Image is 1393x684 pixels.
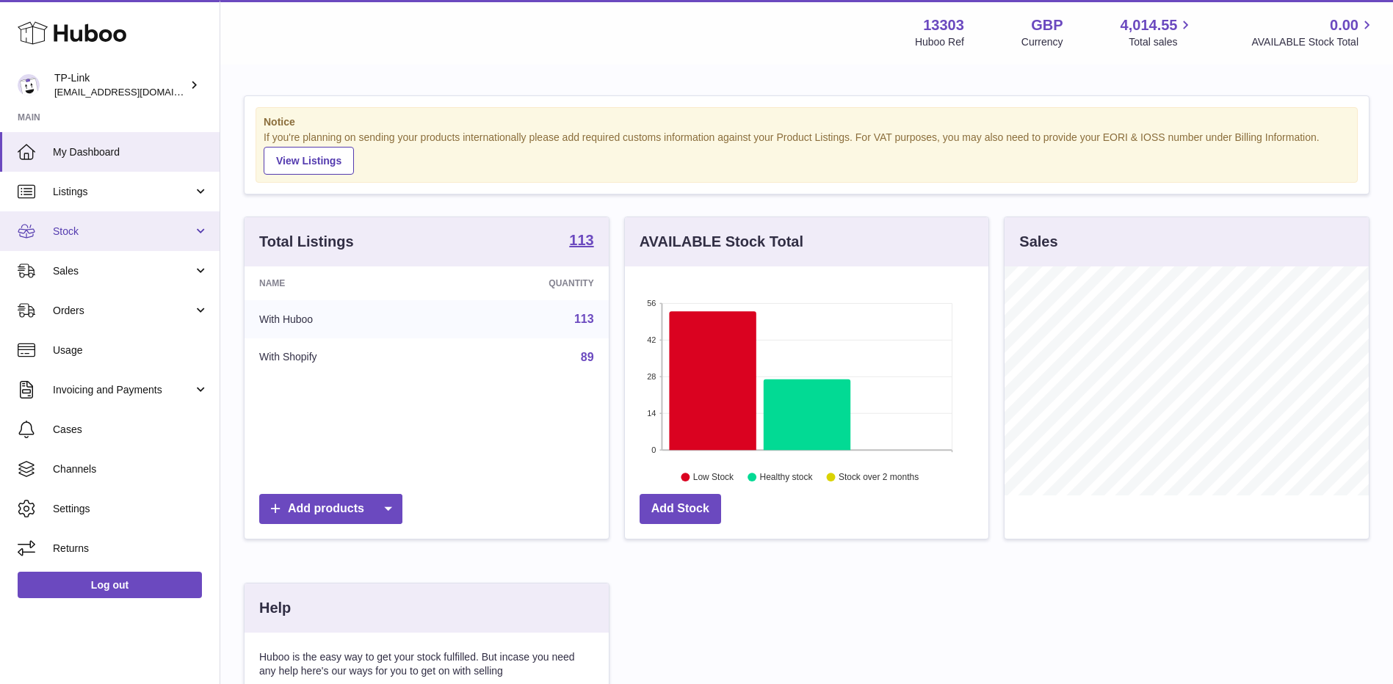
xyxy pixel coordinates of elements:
[18,74,40,96] img: gaby.chen@tp-link.com
[245,338,441,376] td: With Shopify
[54,71,187,99] div: TP-Link
[1251,35,1375,49] span: AVAILABLE Stock Total
[574,313,594,325] a: 113
[259,494,402,524] a: Add products
[53,304,193,318] span: Orders
[915,35,964,49] div: Huboo Ref
[640,494,721,524] a: Add Stock
[1019,232,1057,252] h3: Sales
[53,185,193,199] span: Listings
[245,300,441,338] td: With Huboo
[1121,15,1195,49] a: 4,014.55 Total sales
[640,232,803,252] h3: AVAILABLE Stock Total
[647,299,656,308] text: 56
[693,472,734,482] text: Low Stock
[651,445,656,454] text: 0
[53,383,193,397] span: Invoicing and Payments
[259,232,354,252] h3: Total Listings
[923,15,964,35] strong: 13303
[245,266,441,300] th: Name
[53,264,193,278] span: Sales
[259,650,594,678] p: Huboo is the easy way to get your stock fulfilled. But incase you need any help here's our ways f...
[569,233,593,247] strong: 113
[264,131,1350,175] div: If you're planning on sending your products internationally please add required customs informati...
[264,147,354,175] a: View Listings
[1251,15,1375,49] a: 0.00 AVAILABLE Stock Total
[1121,15,1178,35] span: 4,014.55
[53,423,209,437] span: Cases
[1021,35,1063,49] div: Currency
[54,86,216,98] span: [EMAIL_ADDRESS][DOMAIN_NAME]
[53,145,209,159] span: My Dashboard
[259,598,291,618] h3: Help
[53,542,209,556] span: Returns
[647,409,656,418] text: 14
[53,225,193,239] span: Stock
[647,335,656,344] text: 42
[18,572,202,598] a: Log out
[569,233,593,250] a: 113
[441,266,608,300] th: Quantity
[53,462,209,476] span: Channels
[1129,35,1194,49] span: Total sales
[839,472,919,482] text: Stock over 2 months
[53,343,209,357] span: Usage
[53,502,209,516] span: Settings
[581,351,594,363] a: 89
[264,115,1350,129] strong: Notice
[647,372,656,381] text: 28
[759,472,813,482] text: Healthy stock
[1031,15,1063,35] strong: GBP
[1330,15,1358,35] span: 0.00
